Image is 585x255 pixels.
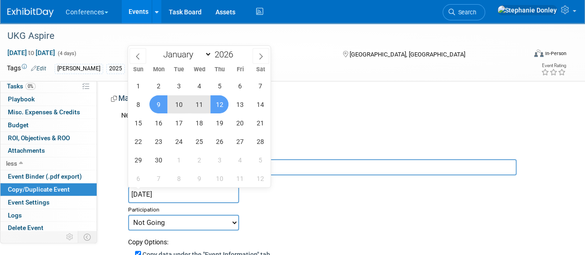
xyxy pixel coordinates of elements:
[7,8,54,17] img: ExhibitDay
[55,64,103,74] div: [PERSON_NAME]
[57,50,76,56] span: (4 days)
[121,111,560,121] div: New Event
[251,114,269,132] span: November 21, 2026
[190,151,208,169] span: December 2, 2026
[8,199,49,206] span: Event Settings
[128,230,560,247] div: Copy Options:
[159,49,212,60] select: Month
[497,5,557,15] img: Stephanie Donley
[6,160,17,167] span: less
[7,63,46,74] td: Tags
[190,95,208,113] span: November 11, 2026
[128,121,560,132] div: Target Workspace
[0,132,97,144] a: ROI, Objectives & ROO
[231,114,249,132] span: November 20, 2026
[190,169,208,187] span: December 9, 2026
[8,224,43,231] span: Delete Event
[148,67,169,73] span: Mon
[0,222,97,234] a: Delete Event
[149,95,167,113] span: November 9, 2026
[8,186,70,193] span: Copy/Duplicate Event
[0,209,97,222] a: Logs
[149,77,167,95] span: November 2, 2026
[129,95,147,113] span: November 8, 2026
[169,67,189,73] span: Tue
[210,132,228,150] span: November 26, 2026
[251,95,269,113] span: November 14, 2026
[0,80,97,93] a: Tasks0%
[129,114,147,132] span: November 15, 2026
[0,196,97,209] a: Event Settings
[251,77,269,95] span: November 7, 2026
[128,175,560,187] div: Event Dates
[541,63,566,68] div: Event Rating
[8,134,70,142] span: ROI, Objectives & ROO
[170,95,188,113] span: November 10, 2026
[129,132,147,150] span: November 22, 2026
[7,49,55,57] span: [DATE] [DATE]
[443,4,485,20] a: Search
[251,151,269,169] span: December 5, 2026
[129,169,147,187] span: December 6, 2026
[485,48,567,62] div: Event Format
[210,169,228,187] span: December 10, 2026
[231,95,249,113] span: November 13, 2026
[212,49,240,60] input: Year
[210,95,228,113] span: November 12, 2026
[7,82,36,90] span: Tasks
[149,114,167,132] span: November 16, 2026
[170,151,188,169] span: December 1, 2026
[210,77,228,95] span: November 5, 2026
[170,77,188,95] span: November 3, 2026
[31,65,46,72] a: Edit
[149,132,167,150] span: November 23, 2026
[129,77,147,95] span: November 1, 2026
[128,203,560,214] div: Participation
[111,93,560,107] div: Make a Copy of This Event
[349,51,465,58] span: [GEOGRAPHIC_DATA], [GEOGRAPHIC_DATA]
[25,83,36,90] span: 0%
[209,67,230,73] span: Thu
[231,151,249,169] span: December 4, 2026
[251,169,269,187] span: December 12, 2026
[27,49,36,56] span: to
[149,169,167,187] span: December 7, 2026
[210,114,228,132] span: November 19, 2026
[8,173,82,180] span: Event Binder (.pdf export)
[8,95,35,103] span: Playbook
[0,170,97,183] a: Event Binder (.pdf export)
[170,114,188,132] span: November 17, 2026
[545,50,567,57] div: In-Person
[62,231,78,243] td: Personalize Event Tab Strip
[190,114,208,132] span: November 18, 2026
[106,64,125,74] div: 2025
[231,169,249,187] span: December 11, 2026
[250,67,271,73] span: Sat
[8,108,80,116] span: Misc. Expenses & Credits
[190,77,208,95] span: November 4, 2026
[189,67,209,73] span: Wed
[0,144,97,157] a: Attachments
[210,151,228,169] span: December 3, 2026
[4,28,519,44] div: UKG Aspire
[190,132,208,150] span: November 25, 2026
[8,121,29,129] span: Budget
[149,151,167,169] span: November 30, 2026
[129,151,147,169] span: November 29, 2026
[170,132,188,150] span: November 24, 2026
[0,93,97,106] a: Playbook
[8,211,22,219] span: Logs
[534,50,543,57] img: Format-Inperson.png
[455,9,476,16] span: Search
[128,67,148,73] span: Sun
[231,132,249,150] span: November 27, 2026
[0,119,97,131] a: Budget
[8,147,45,154] span: Attachments
[78,231,97,243] td: Toggle Event Tabs
[230,67,250,73] span: Fri
[0,183,97,196] a: Copy/Duplicate Event
[251,132,269,150] span: November 28, 2026
[128,148,560,159] div: Event Name
[0,106,97,118] a: Misc. Expenses & Credits
[0,157,97,170] a: less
